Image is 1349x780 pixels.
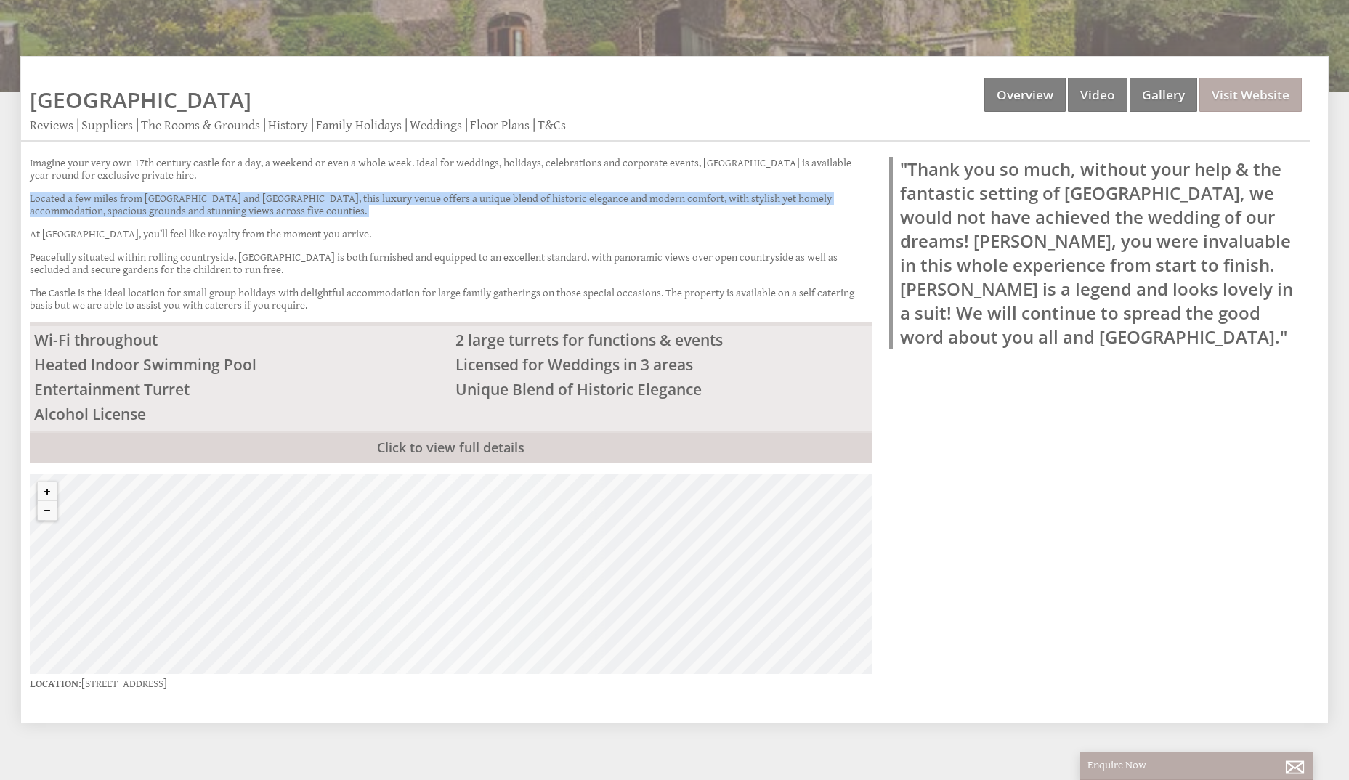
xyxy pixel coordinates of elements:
p: Located a few miles from [GEOGRAPHIC_DATA] and [GEOGRAPHIC_DATA], this luxury venue offers a uniq... [30,192,872,217]
a: Suppliers [81,118,133,133]
li: Heated Indoor Swimming Pool [30,352,451,377]
li: Alcohol License [30,402,451,426]
li: Wi-Fi throughout [30,328,451,352]
p: Enquire Now [1087,759,1305,771]
button: Zoom in [38,482,57,501]
a: Overview [984,78,1066,112]
a: Click to view full details [30,431,872,463]
p: Peacefully situated within rolling countryside, [GEOGRAPHIC_DATA] is both furnished and equipped ... [30,251,872,276]
a: Visit Website [1199,78,1302,112]
li: Unique Blend of Historic Elegance [451,377,872,402]
li: 2 large turrets for functions & events [451,328,872,352]
strong: Location: [30,678,81,690]
a: Reviews [30,118,73,133]
a: T&Cs [538,118,566,133]
p: Imagine your very own 17th century castle for a day, a weekend or even a whole week. Ideal for we... [30,157,872,182]
a: [GEOGRAPHIC_DATA] [30,85,251,115]
li: Entertainment Turret [30,377,451,402]
blockquote: "Thank you so much, without your help & the fantastic setting of [GEOGRAPHIC_DATA], we would not ... [889,157,1302,349]
button: Zoom out [38,501,57,520]
p: The Castle is the ideal location for small group holidays with delightful accommodation for large... [30,287,872,312]
a: History [268,118,308,133]
li: Licensed for Weddings in 3 areas [451,352,872,377]
a: Gallery [1130,78,1197,112]
a: Family Holidays [316,118,402,133]
p: [STREET_ADDRESS] [30,674,872,694]
p: At [GEOGRAPHIC_DATA], you’ll feel like royalty from the moment you arrive. [30,228,872,240]
a: The Rooms & Grounds [141,118,260,133]
a: Floor Plans [470,118,530,133]
a: Video [1068,78,1127,112]
canvas: Map [30,474,872,674]
a: Weddings [410,118,462,133]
